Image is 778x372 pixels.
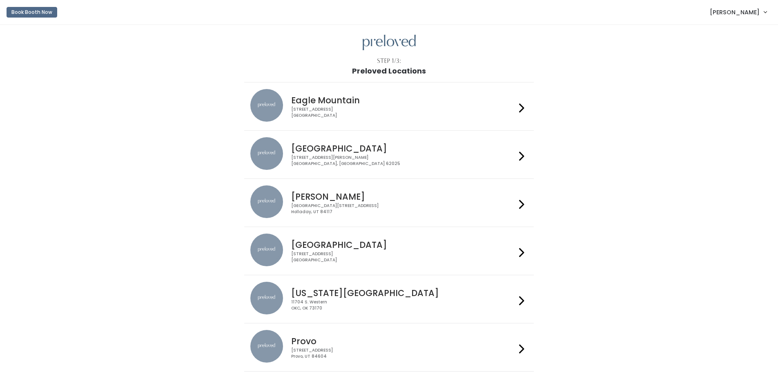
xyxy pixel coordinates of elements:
a: preloved location Eagle Mountain [STREET_ADDRESS][GEOGRAPHIC_DATA] [250,89,528,124]
h4: Provo [291,336,516,346]
img: preloved location [250,89,283,122]
span: [PERSON_NAME] [710,8,760,17]
h4: Eagle Mountain [291,96,516,105]
a: preloved location [GEOGRAPHIC_DATA] [STREET_ADDRESS][PERSON_NAME][GEOGRAPHIC_DATA], [GEOGRAPHIC_D... [250,137,528,172]
img: preloved location [250,282,283,314]
div: [STREET_ADDRESS][PERSON_NAME] [GEOGRAPHIC_DATA], [GEOGRAPHIC_DATA] 62025 [291,155,516,167]
h4: [US_STATE][GEOGRAPHIC_DATA] [291,288,516,298]
h4: [GEOGRAPHIC_DATA] [291,240,516,249]
h4: [PERSON_NAME] [291,192,516,201]
div: Step 1/3: [377,57,401,65]
a: Book Booth Now [7,3,57,21]
a: preloved location Provo [STREET_ADDRESS]Provo, UT 84604 [250,330,528,365]
div: [STREET_ADDRESS] [GEOGRAPHIC_DATA] [291,107,516,118]
img: preloved location [250,137,283,170]
div: [STREET_ADDRESS] [GEOGRAPHIC_DATA] [291,251,516,263]
a: preloved location [US_STATE][GEOGRAPHIC_DATA] 11704 S. WesternOKC, OK 73170 [250,282,528,316]
h4: [GEOGRAPHIC_DATA] [291,144,516,153]
img: preloved location [250,185,283,218]
div: [STREET_ADDRESS] Provo, UT 84604 [291,347,516,359]
a: preloved location [PERSON_NAME] [GEOGRAPHIC_DATA][STREET_ADDRESS]Holladay, UT 84117 [250,185,528,220]
button: Book Booth Now [7,7,57,18]
div: 11704 S. Western OKC, OK 73170 [291,299,516,311]
img: preloved location [250,234,283,266]
img: preloved logo [363,35,416,51]
img: preloved location [250,330,283,363]
a: [PERSON_NAME] [702,3,775,21]
div: [GEOGRAPHIC_DATA][STREET_ADDRESS] Holladay, UT 84117 [291,203,516,215]
h1: Preloved Locations [352,67,426,75]
a: preloved location [GEOGRAPHIC_DATA] [STREET_ADDRESS][GEOGRAPHIC_DATA] [250,234,528,268]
